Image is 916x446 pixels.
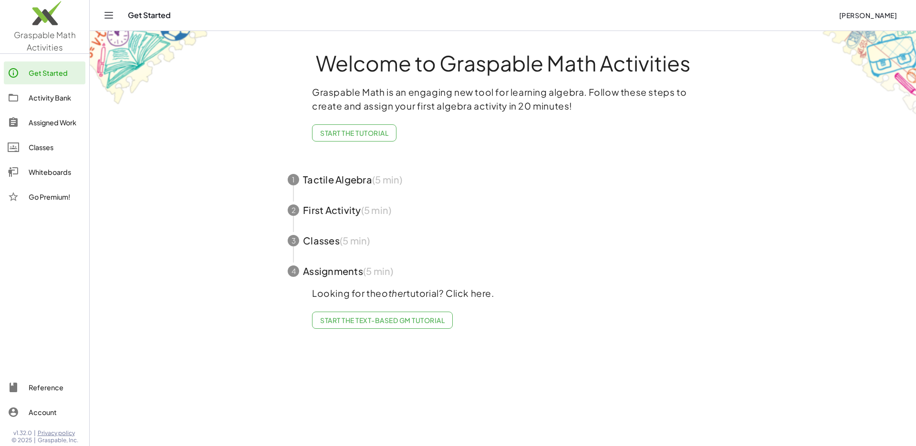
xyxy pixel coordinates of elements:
[29,191,82,203] div: Go Premium!
[29,67,82,79] div: Get Started
[34,436,36,444] span: |
[13,429,32,437] span: v1.32.0
[4,401,85,424] a: Account
[29,406,82,418] div: Account
[29,142,82,153] div: Classes
[320,129,388,137] span: Start the Tutorial
[34,429,36,437] span: |
[382,287,406,299] em: other
[276,225,729,256] button: 3Classes(5 min)
[4,61,85,84] a: Get Started
[4,86,85,109] a: Activity Bank
[101,8,116,23] button: Toggle navigation
[276,195,729,225] button: 2First Activity(5 min)
[288,235,299,246] div: 3
[270,52,736,74] h1: Welcome to Graspable Math Activities
[4,111,85,134] a: Assigned Work
[29,117,82,128] div: Assigned Work
[276,164,729,195] button: 1Tactile Algebra(5 min)
[4,161,85,183] a: Whiteboards
[831,7,905,24] button: [PERSON_NAME]
[38,429,78,437] a: Privacy policy
[29,92,82,103] div: Activity Bank
[276,256,729,286] button: 4Assignments(5 min)
[839,11,897,20] span: [PERSON_NAME]
[38,436,78,444] span: Graspable, Inc.
[29,166,82,178] div: Whiteboards
[312,124,396,142] button: Start the Tutorial
[320,316,445,324] span: Start the Text-based GM Tutorial
[312,312,453,329] a: Start the Text-based GM Tutorial
[14,30,76,52] span: Graspable Math Activities
[288,174,299,185] div: 1
[90,30,209,106] img: get-started-bg-ul-Ceg4j33I.png
[312,85,694,113] p: Graspable Math is an engaging new tool for learning algebra. Follow these steps to create and ass...
[312,286,694,300] p: Looking for the tutorial? Click here.
[29,382,82,393] div: Reference
[288,265,299,277] div: 4
[4,136,85,159] a: Classes
[4,376,85,399] a: Reference
[288,204,299,216] div: 2
[11,436,32,444] span: © 2025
